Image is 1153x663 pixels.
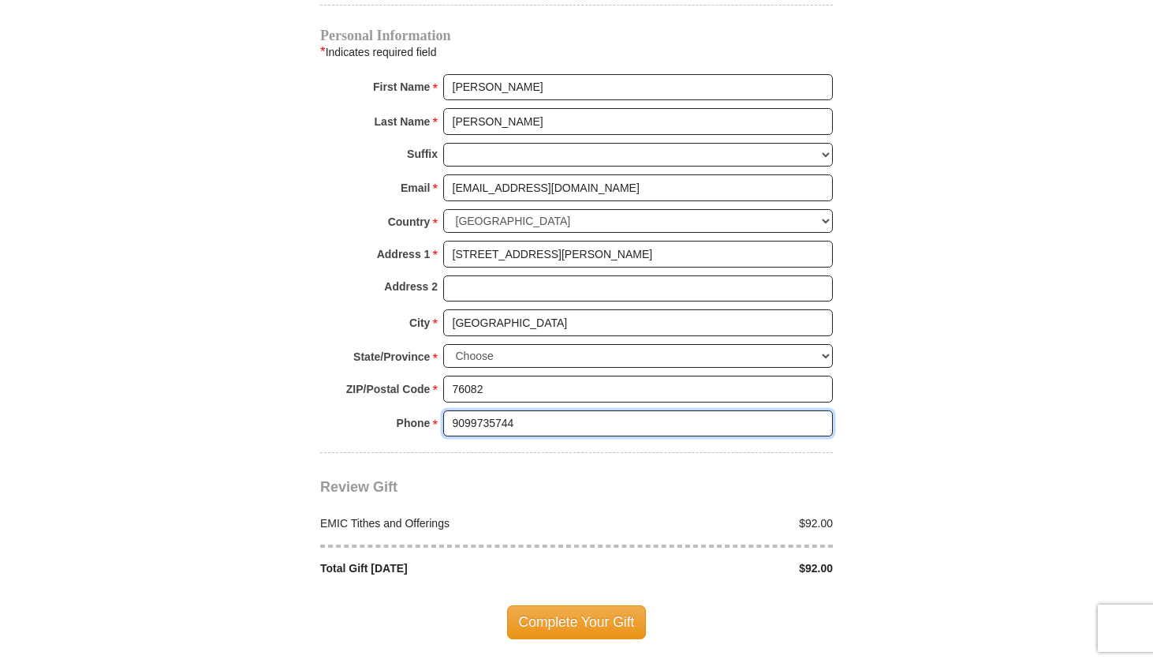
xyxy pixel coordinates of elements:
div: $92.00 [576,515,841,532]
div: $92.00 [576,560,841,577]
strong: Phone [397,412,431,434]
strong: Last Name [375,110,431,133]
div: EMIC Tithes and Offerings [312,515,577,532]
div: Total Gift [DATE] [312,560,577,577]
span: Review Gift [320,479,397,495]
h4: Personal Information [320,29,833,42]
strong: Country [388,211,431,233]
strong: Suffix [407,143,438,165]
span: Complete Your Gift [507,605,647,639]
strong: Address 2 [384,275,438,298]
strong: Email [401,177,430,199]
strong: ZIP/Postal Code [346,378,431,400]
div: Indicates required field [320,42,833,62]
strong: First Name [373,76,430,98]
strong: City [409,312,430,334]
strong: Address 1 [377,243,431,265]
strong: State/Province [353,346,430,368]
